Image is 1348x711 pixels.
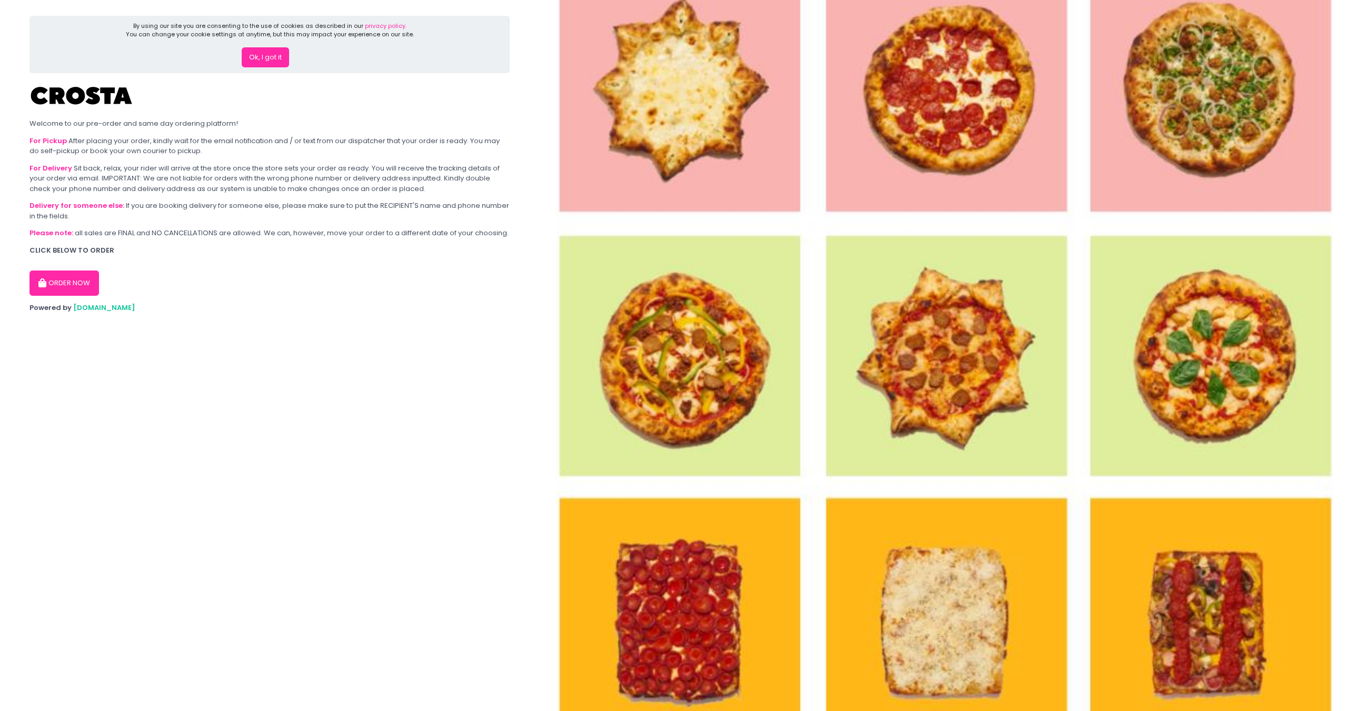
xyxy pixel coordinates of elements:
[29,245,510,256] div: CLICK BELOW TO ORDER
[126,22,414,39] div: By using our site you are consenting to the use of cookies as described in our You can change you...
[73,303,135,313] a: [DOMAIN_NAME]
[29,271,99,296] button: ORDER NOW
[29,163,72,173] b: For Delivery
[29,303,510,313] div: Powered by
[29,118,510,129] div: Welcome to our pre-order and same day ordering platform!
[29,228,73,238] b: Please note:
[29,136,510,156] div: After placing your order, kindly wait for the email notification and / or text from our dispatche...
[29,80,135,112] img: Crosta Pizzeria
[242,47,289,67] button: Ok, I got it
[29,201,510,221] div: If you are booking delivery for someone else, please make sure to put the RECIPIENT'S name and ph...
[29,201,124,211] b: Delivery for someone else:
[365,22,407,30] a: privacy policy.
[29,136,67,146] b: For Pickup
[29,163,510,194] div: Sit back, relax, your rider will arrive at the store once the store sets your order as ready. You...
[29,228,510,238] div: all sales are FINAL and NO CANCELLATIONS are allowed. We can, however, move your order to a diffe...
